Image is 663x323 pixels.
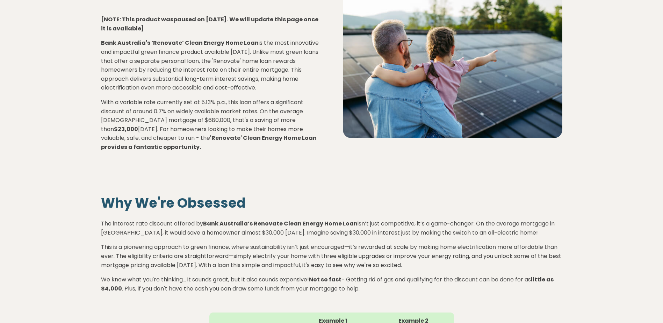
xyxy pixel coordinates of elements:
[203,220,358,228] strong: Bank Australia’s Renovate Clean Energy Home Loan
[309,275,341,283] strong: Not so fast
[101,39,259,47] strong: Bank Australia's ‘Renovate’ Clean Energy Home Loan
[101,15,318,33] strong: [NOTE: This product was . We will update this page once it is available]
[114,125,138,133] strong: $23,000
[101,195,562,211] h2: Why We're Obsessed
[101,275,562,293] p: We know what you're thinking... it sounds great, but it also sounds expensive! - Getting rid of g...
[101,38,320,92] p: is the most innovative and impactful green finance product available [DATE]. Unlike most green lo...
[101,275,554,293] strong: little as $4,000
[101,214,562,237] p: The interest rate discount offered by isn’t just competitive, it’s a game-changer. On the average...
[101,243,562,270] p: This is a pioneering approach to green finance, where sustainability isn’t just encouraged—it’s r...
[101,98,320,152] p: With a variable rate currently set at 5.13% p.a., this loan offers a significant discount of arou...
[173,15,227,23] span: paused on [DATE]
[101,134,317,151] strong: 'Renovate' Clean Energy Home Loan provides a fantastic opportunity.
